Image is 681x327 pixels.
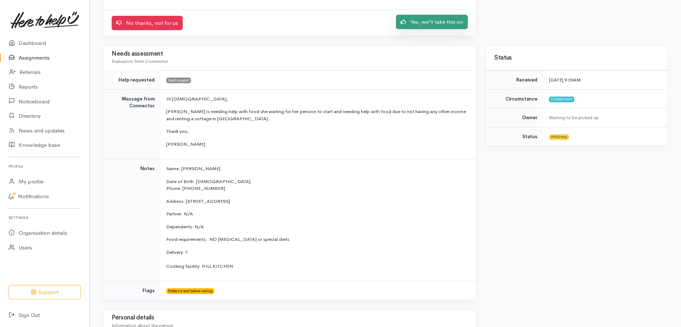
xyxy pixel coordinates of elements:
[112,58,168,64] span: Evaluation from Connector
[103,89,160,159] td: Message from Connector
[166,78,191,83] span: Food support
[166,249,468,270] p: Delivery: Y Cooking facility: FULL KITCHEN
[486,71,543,90] td: Received
[549,77,581,83] time: [DATE] 9:20AM
[9,285,81,300] button: Support
[166,288,214,294] span: Prefers a text before calling
[166,210,468,218] p: Partner: N/A
[112,16,183,31] a: No thanks, not for us
[112,51,468,57] h3: Needs assessment
[166,108,468,122] p: [PERSON_NAME] is needing help with food she waiting for her pension to start and needing help wit...
[494,55,659,61] h3: Status
[166,223,468,230] p: Dependents: N/A
[486,89,543,108] td: Circumstance
[112,314,468,321] h3: Personal details
[549,114,659,121] div: Waiting to be picked up
[486,127,543,146] td: Status
[166,141,468,148] p: [PERSON_NAME]
[9,213,81,223] h6: Settings
[166,198,468,205] p: Address: [STREET_ADDRESS]
[103,71,160,90] td: Help requested
[9,162,81,171] h6: Profile
[549,97,574,102] span: Community
[396,15,468,29] a: Yes, we'll take this on
[166,128,468,135] p: Thank you,
[549,134,569,140] span: Pending
[103,159,160,281] td: Notes
[103,281,160,300] td: Flags
[166,178,468,192] p: Date of Birth: [DEMOGRAPHIC_DATA] Phone: [PHONE_NUMBER]
[166,236,468,243] p: Food requirements: NO [MEDICAL_DATA] or special diets
[486,108,543,127] td: Owner
[166,165,468,172] p: Name: [PERSON_NAME]
[166,95,468,103] p: Hi [DEMOGRAPHIC_DATA],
